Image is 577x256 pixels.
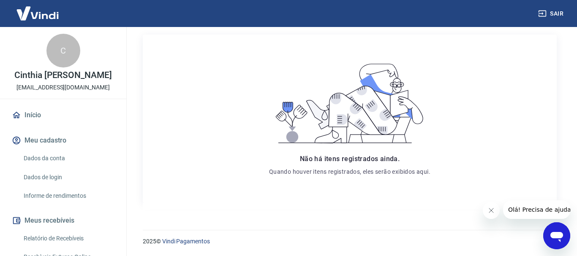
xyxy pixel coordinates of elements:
button: Meus recebíveis [10,211,116,230]
span: Não há itens registrados ainda. [300,155,400,163]
button: Sair [536,6,567,22]
iframe: Mensagem da empresa [503,200,570,219]
p: 2025 © [143,237,557,246]
iframe: Fechar mensagem [483,202,500,219]
a: Dados da conta [20,150,116,167]
img: Vindi [10,0,65,26]
button: Meu cadastro [10,131,116,150]
iframe: Botão para abrir a janela de mensagens [543,222,570,249]
a: Dados de login [20,169,116,186]
div: C [46,34,80,67]
a: Vindi Pagamentos [162,238,210,245]
a: Relatório de Recebíveis [20,230,116,247]
p: Quando houver itens registrados, eles serão exibidos aqui. [269,167,430,176]
p: [EMAIL_ADDRESS][DOMAIN_NAME] [16,83,110,92]
span: Olá! Precisa de ajuda? [5,6,71,13]
a: Início [10,106,116,124]
p: Cinthia [PERSON_NAME] [14,71,112,80]
a: Informe de rendimentos [20,187,116,205]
